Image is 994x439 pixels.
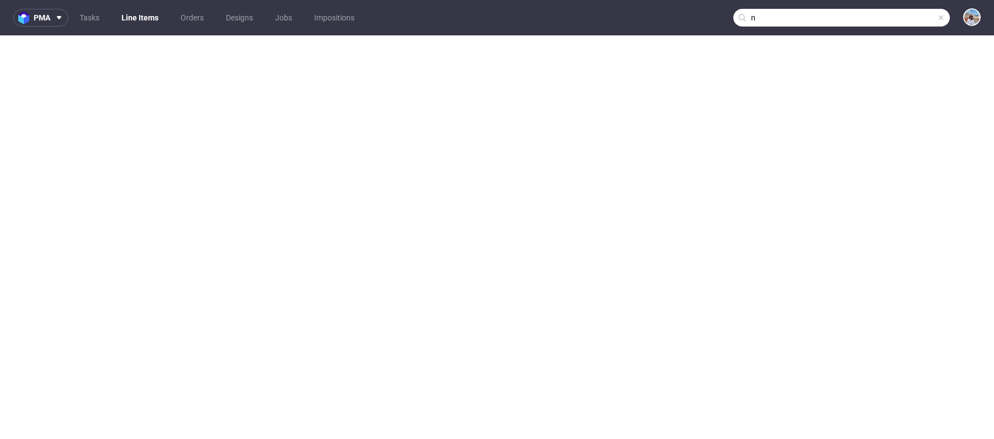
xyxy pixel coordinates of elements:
[13,9,68,27] button: pma
[115,9,165,27] a: Line Items
[308,9,361,27] a: Impositions
[34,14,50,22] span: pma
[174,9,210,27] a: Orders
[18,12,34,24] img: logo
[73,9,106,27] a: Tasks
[268,9,299,27] a: Jobs
[964,9,980,25] img: Marta Kozłowska
[219,9,260,27] a: Designs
